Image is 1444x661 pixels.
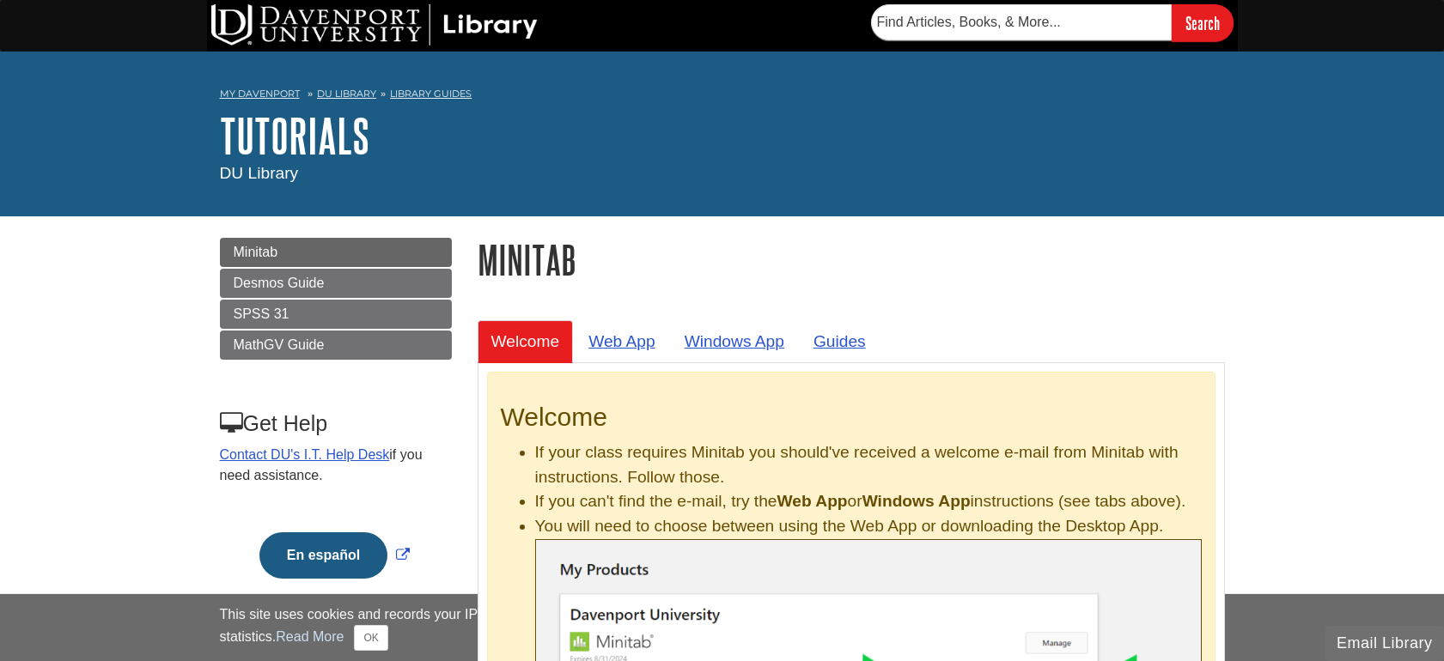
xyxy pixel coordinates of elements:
[220,447,390,462] a: Contact DU's I.T. Help Desk
[535,440,1202,490] li: If your class requires Minitab you should've received a welcome e-mail from Minitab with instruct...
[800,320,880,362] a: Guides
[220,330,452,360] a: MathGV Guide
[1325,626,1444,661] button: Email Library
[871,4,1172,40] input: Find Articles, Books, & More...
[234,245,278,259] span: Minitab
[220,238,452,267] a: Minitab
[220,164,299,182] span: DU Library
[1172,4,1234,41] input: Search
[234,337,325,352] span: MathGV Guide
[220,238,452,608] div: Guide Page Menu
[871,4,1234,41] form: Searches DU Library's articles, books, and more
[220,109,369,162] a: Tutorials
[478,238,1225,282] h1: Minitab
[255,548,414,562] a: Link opens in new window
[317,88,376,100] a: DU Library
[220,87,300,101] a: My Davenport
[478,320,574,362] a: Welcome
[575,320,669,362] a: Web App
[390,88,472,100] a: Library Guides
[276,629,344,644] a: Read More
[220,269,452,298] a: Desmos Guide
[535,489,1202,514] li: If you can't find the e-mail, try the or instructions (see tabs above).
[862,492,971,510] b: Windows App
[220,445,450,486] p: if you need assistance.
[354,625,387,651] button: Close
[777,492,848,510] b: Web App
[220,300,452,329] a: SPSS 31
[259,532,387,579] button: En español
[671,320,798,362] a: Windows App
[501,403,1202,432] h2: Welcome
[234,306,289,321] span: SPSS 31
[234,276,325,290] span: Desmos Guide
[211,4,538,45] img: DU Library
[220,411,450,436] h3: Get Help
[220,82,1225,110] nav: breadcrumb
